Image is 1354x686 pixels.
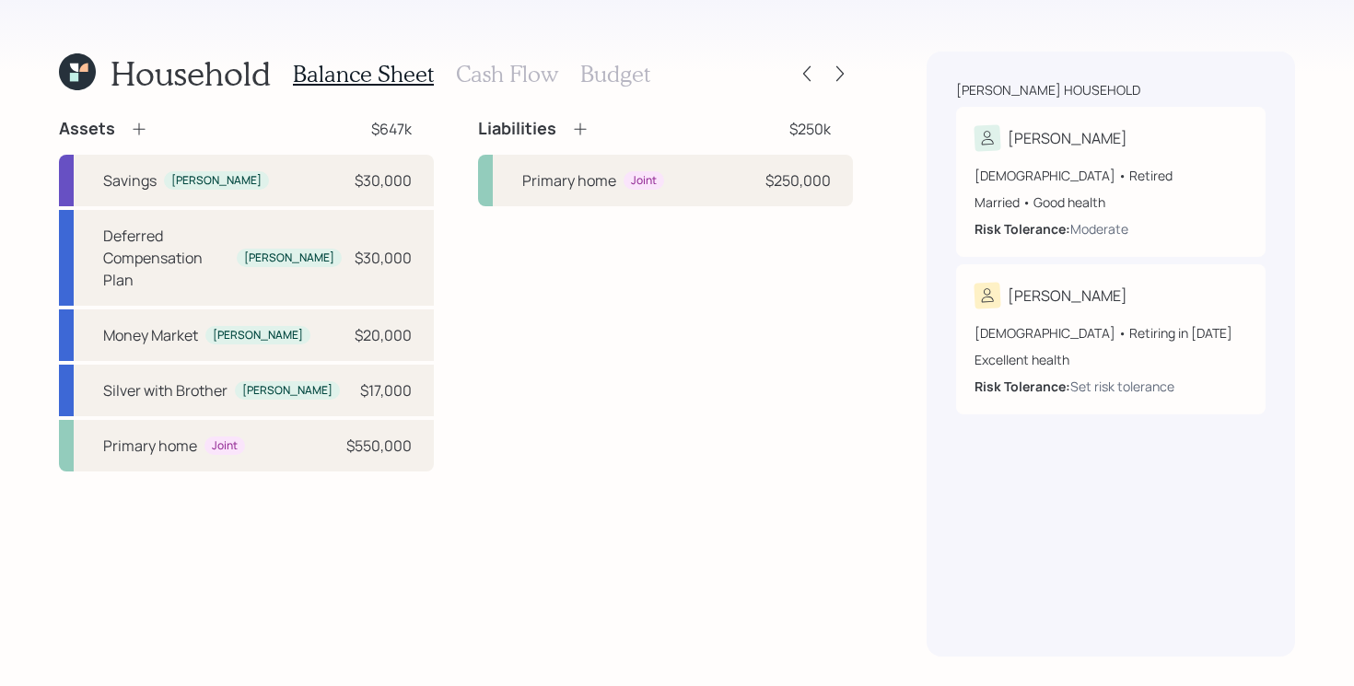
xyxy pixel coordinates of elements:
div: Silver with Brother [103,379,228,401]
div: $30,000 [355,247,412,269]
div: [PERSON_NAME] [1008,127,1127,149]
h3: Budget [580,61,650,87]
h4: Liabilities [478,119,556,139]
div: $250k [789,118,831,140]
b: Risk Tolerance: [975,220,1070,238]
div: [DEMOGRAPHIC_DATA] • Retired [975,166,1247,185]
div: [PERSON_NAME] household [956,81,1140,99]
div: [PERSON_NAME] [1008,285,1127,307]
div: $17,000 [360,379,412,401]
b: Risk Tolerance: [975,378,1070,395]
div: Excellent health [975,350,1247,369]
div: $647k [371,118,412,140]
h3: Balance Sheet [293,61,434,87]
div: Married • Good health [975,192,1247,212]
div: $550,000 [346,435,412,457]
div: Money Market [103,324,198,346]
div: Primary home [103,435,197,457]
div: [PERSON_NAME] [213,328,303,343]
div: $30,000 [355,169,412,192]
div: [DEMOGRAPHIC_DATA] • Retiring in [DATE] [975,323,1247,343]
h3: Cash Flow [456,61,558,87]
div: Primary home [522,169,616,192]
h4: Assets [59,119,115,139]
div: [PERSON_NAME] [171,173,262,189]
div: [PERSON_NAME] [244,250,334,266]
div: Set risk tolerance [1070,377,1174,396]
div: Deferred Compensation Plan [103,225,229,291]
div: $20,000 [355,324,412,346]
div: Joint [212,438,238,454]
div: Savings [103,169,157,192]
div: Joint [631,173,657,189]
div: [PERSON_NAME] [242,383,333,399]
div: $250,000 [765,169,831,192]
div: Moderate [1070,219,1128,238]
h1: Household [111,53,271,93]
